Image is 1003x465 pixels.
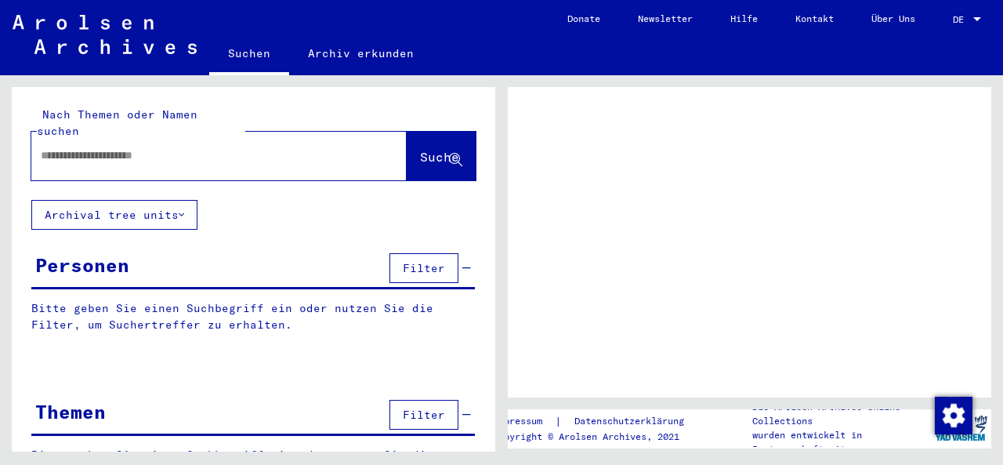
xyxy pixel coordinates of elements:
[562,413,703,430] a: Datenschutzerklärung
[953,14,970,25] span: DE
[13,15,197,54] img: Arolsen_neg.svg
[420,149,459,165] span: Suche
[37,107,197,138] mat-label: Nach Themen oder Namen suchen
[752,428,931,456] p: wurden entwickelt in Partnerschaft mit
[752,400,931,428] p: Die Arolsen Archives Online-Collections
[289,35,433,72] a: Archiv erkunden
[403,261,445,275] span: Filter
[389,253,458,283] button: Filter
[932,409,990,448] img: yv_logo.png
[35,251,129,279] div: Personen
[493,430,703,444] p: Copyright © Arolsen Archives, 2021
[493,413,555,430] a: Impressum
[403,408,445,422] span: Filter
[935,397,972,434] img: Zustimmung ändern
[35,398,106,426] div: Themen
[31,200,197,230] button: Archival tree units
[493,413,703,430] div: |
[407,132,476,180] button: Suche
[209,35,289,75] a: Suchen
[389,400,458,430] button: Filter
[31,300,475,333] p: Bitte geben Sie einen Suchbegriff ein oder nutzen Sie die Filter, um Suchertreffer zu erhalten.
